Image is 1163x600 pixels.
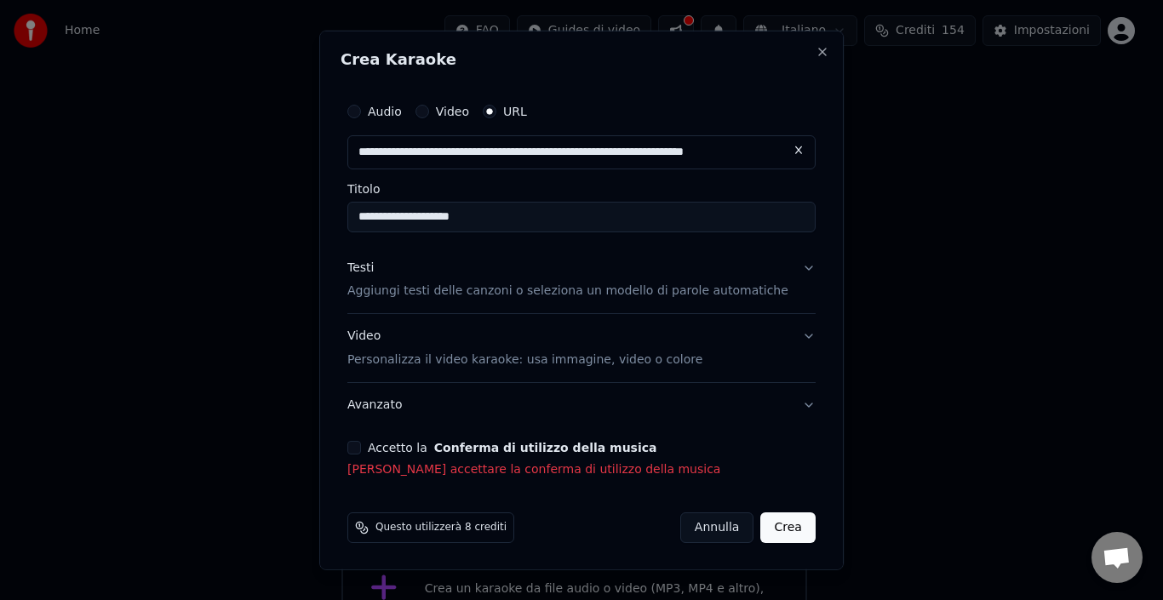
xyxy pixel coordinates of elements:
[347,182,816,194] label: Titolo
[347,283,788,300] p: Aggiungi testi delle canzoni o seleziona un modello di parole automatiche
[375,521,507,534] span: Questo utilizzerà 8 crediti
[503,105,527,117] label: URL
[347,383,816,427] button: Avanzato
[761,512,816,543] button: Crea
[368,442,656,454] label: Accetto la
[680,512,754,543] button: Annulla
[347,259,374,276] div: Testi
[347,314,816,382] button: VideoPersonalizza il video karaoke: usa immagine, video o colore
[436,105,469,117] label: Video
[434,442,657,454] button: Accetto la
[347,461,816,478] p: [PERSON_NAME] accettare la conferma di utilizzo della musica
[347,245,816,313] button: TestiAggiungi testi delle canzoni o seleziona un modello di parole automatiche
[347,328,702,369] div: Video
[347,351,702,369] p: Personalizza il video karaoke: usa immagine, video o colore
[341,51,822,66] h2: Crea Karaoke
[368,105,402,117] label: Audio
